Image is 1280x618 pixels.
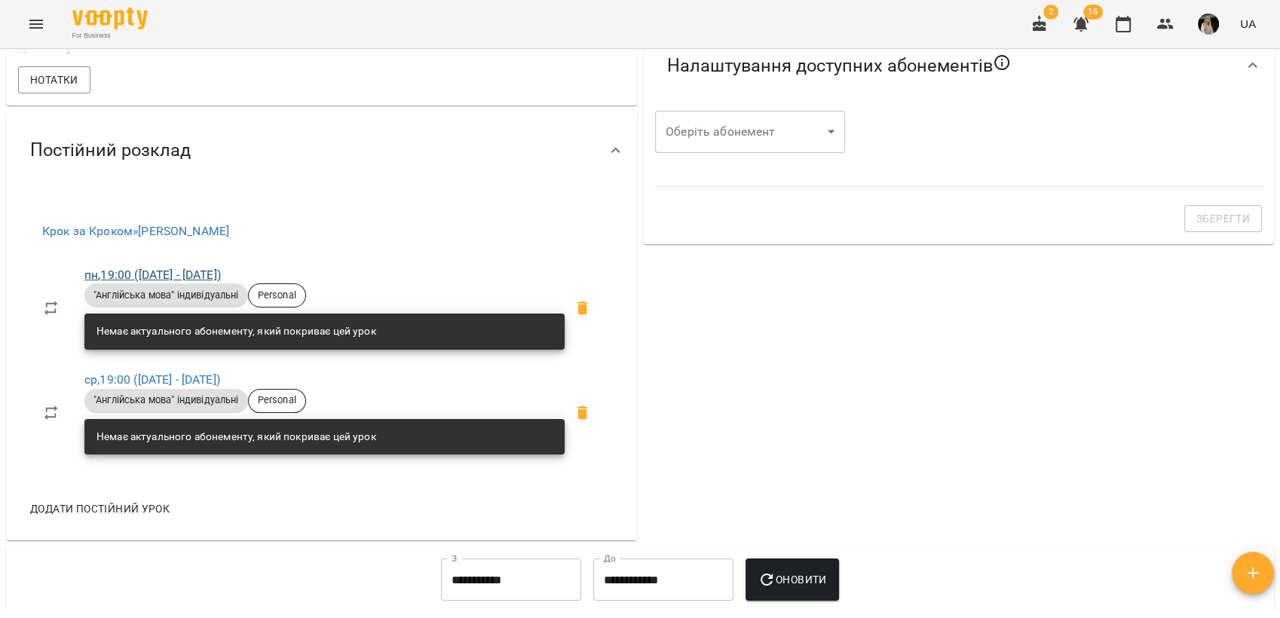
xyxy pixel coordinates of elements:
span: Personal [249,393,305,407]
svg: Якщо не обрано жодного, клієнт зможе побачити всі публічні абонементи [993,54,1011,72]
img: Voopty Logo [72,8,148,29]
button: Нотатки [18,66,90,93]
span: 2 [1043,5,1058,20]
span: UA [1240,16,1256,32]
a: пн,19:00 ([DATE] - [DATE]) [84,268,221,282]
button: UA [1234,10,1262,38]
a: ср,19:00 ([DATE] - [DATE]) [84,372,220,387]
a: Крок за Кроком»[PERSON_NAME] [42,224,229,238]
span: Видалити приватний урок Софія Паславська пн 19:00 клієнта Демід Лозянов [565,290,601,326]
span: Нотатки [30,71,78,89]
div: ​ [655,111,845,153]
span: Постійний розклад [30,139,191,162]
div: Немає актуального абонементу, який покриває цей урок [96,424,376,451]
button: Menu [18,6,54,42]
button: Оновити [746,558,838,601]
div: Немає актуального абонементу, який покриває цей урок [96,318,376,345]
span: Видалити приватний урок Софія Паславська ср 19:00 клієнта Демід Лозянов [565,395,601,431]
span: "Англійська мова" індивідуальні [84,393,248,407]
button: Додати постійний урок [24,495,176,522]
span: 16 [1083,5,1103,20]
span: Personal [249,289,305,302]
span: Додати постійний урок [30,500,170,518]
div: Налаштування доступних абонементів [643,26,1274,105]
img: db9e5aee73aab2f764342d08fe444bbe.JPG [1198,14,1219,35]
span: Оновити [758,571,826,589]
div: Постійний розклад [6,112,637,189]
span: "Англійська мова" індивідуальні [84,289,248,302]
span: Налаштування доступних абонементів [667,54,1011,78]
span: For Business [72,31,148,41]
